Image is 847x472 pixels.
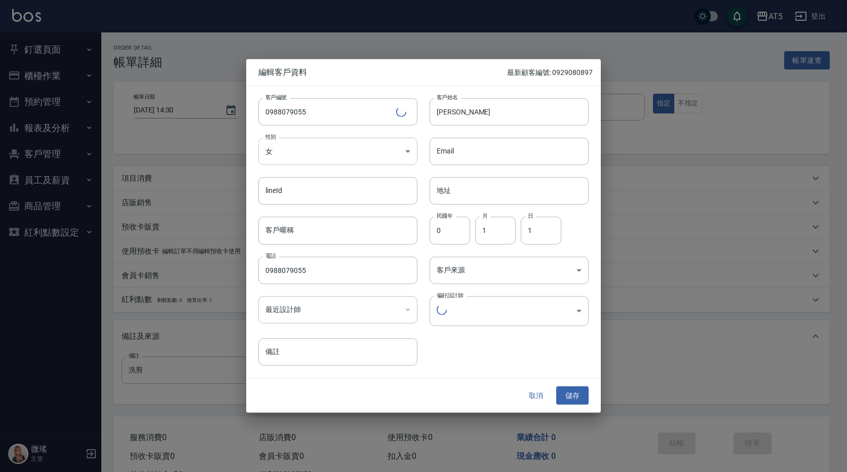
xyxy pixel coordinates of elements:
label: 偏好設計師 [437,291,463,299]
label: 民國年 [437,212,452,220]
label: 日 [528,212,533,220]
p: 最新顧客編號: 0929080897 [507,67,593,78]
button: 取消 [520,386,552,405]
label: 月 [482,212,487,220]
label: 客戶編號 [265,94,287,101]
div: 女 [258,138,417,165]
span: 編輯客戶資料 [258,67,507,77]
label: 性別 [265,133,276,141]
label: 電話 [265,252,276,259]
button: 儲存 [556,386,589,405]
label: 客戶姓名 [437,94,458,101]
